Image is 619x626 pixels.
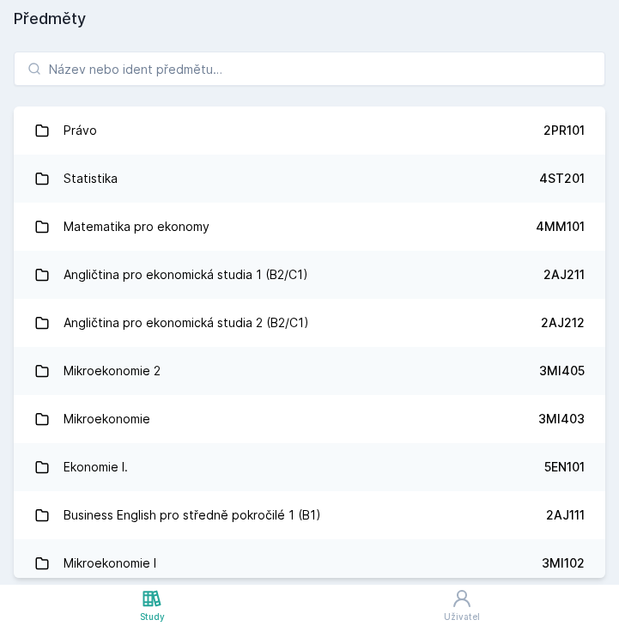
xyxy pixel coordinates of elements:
div: Mikroekonomie 2 [64,354,161,388]
div: Study [140,611,165,623]
div: 2PR101 [543,122,585,139]
h1: Předměty [14,7,605,31]
div: 2AJ212 [541,314,585,331]
div: 3MI405 [539,362,585,380]
div: 4MM101 [536,218,585,235]
div: Angličtina pro ekonomická studia 2 (B2/C1) [64,306,309,340]
a: Angličtina pro ekonomická studia 2 (B2/C1) 2AJ212 [14,299,605,347]
div: Uživatel [444,611,480,623]
a: Mikroekonomie I 3MI102 [14,539,605,587]
div: Matematika pro ekonomy [64,210,209,244]
input: Název nebo ident předmětu… [14,52,605,86]
div: Business English pro středně pokročilé 1 (B1) [64,498,321,532]
div: Statistika [64,161,118,196]
a: Uživatel [304,585,619,626]
a: Statistika 4ST201 [14,155,605,203]
a: Právo 2PR101 [14,106,605,155]
div: Mikroekonomie I [64,546,156,580]
div: 2AJ111 [546,507,585,524]
div: Právo [64,113,97,148]
a: Business English pro středně pokročilé 1 (B1) 2AJ111 [14,491,605,539]
div: Ekonomie I. [64,450,128,484]
div: Angličtina pro ekonomická studia 1 (B2/C1) [64,258,308,292]
a: Mikroekonomie 3MI403 [14,395,605,443]
div: Mikroekonomie [64,402,150,436]
div: 3MI102 [542,555,585,572]
a: Mikroekonomie 2 3MI405 [14,347,605,395]
div: 4ST201 [539,170,585,187]
div: 5EN101 [544,459,585,476]
a: Matematika pro ekonomy 4MM101 [14,203,605,251]
div: 2AJ211 [543,266,585,283]
a: Ekonomie I. 5EN101 [14,443,605,491]
a: Angličtina pro ekonomická studia 1 (B2/C1) 2AJ211 [14,251,605,299]
div: 3MI403 [538,410,585,428]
